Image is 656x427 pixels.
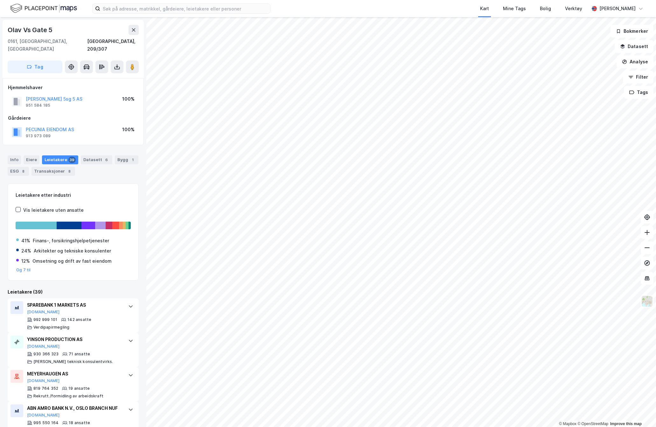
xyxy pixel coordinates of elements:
[33,420,59,425] div: 995 550 164
[8,60,62,73] button: Tag
[10,3,77,14] img: logo.f888ab2527a4732fd821a326f86c7f29.svg
[33,352,59,357] div: 930 366 323
[615,40,653,53] button: Datasett
[27,378,60,383] button: [DOMAIN_NAME]
[33,386,58,391] div: 819 764 352
[129,157,136,163] div: 1
[33,237,109,245] div: Finans-, forsikringshjelpetjenester
[122,126,135,133] div: 100%
[611,25,653,38] button: Bokmerker
[69,420,90,425] div: 18 ansatte
[103,157,110,163] div: 6
[8,288,139,296] div: Leietakere (39)
[33,394,103,399] div: Rekrutt./formidling av arbeidskraft
[641,295,653,307] img: Z
[68,157,76,163] div: 39
[599,5,636,12] div: [PERSON_NAME]
[8,167,29,176] div: ESG
[8,38,87,53] div: 0161, [GEOGRAPHIC_DATA], [GEOGRAPHIC_DATA]
[617,55,653,68] button: Analyse
[16,191,131,199] div: Leietakere etter industri
[32,257,112,265] div: Omsetning og drift av fast eiendom
[8,25,54,35] div: Olav Vs Gate 5
[31,167,75,176] div: Transaksjoner
[67,317,91,322] div: 142 ansatte
[21,247,31,255] div: 24%
[33,317,57,322] div: 992 999 101
[122,95,135,103] div: 100%
[27,336,122,343] div: YINSON PRODUCTION AS
[20,168,26,174] div: 8
[540,5,551,12] div: Bolig
[21,237,30,245] div: 41%
[24,155,39,164] div: Eiere
[42,155,78,164] div: Leietakere
[69,352,90,357] div: 71 ansatte
[115,155,138,164] div: Bygg
[8,114,138,122] div: Gårdeiere
[8,84,138,91] div: Hjemmelshaver
[27,370,122,378] div: MEYERHAUGEN AS
[27,404,122,412] div: ABN AMRO BANK N.V., OSLO BRANCH NUF
[565,5,582,12] div: Verktøy
[34,247,111,255] div: Arkitekter og tekniske konsulenter
[559,422,576,426] a: Mapbox
[503,5,526,12] div: Mine Tags
[66,168,73,174] div: 8
[26,133,51,139] div: 913 973 089
[27,310,60,315] button: [DOMAIN_NAME]
[610,422,642,426] a: Improve this map
[33,359,113,364] div: [PERSON_NAME] teknisk konsulentvirks.
[81,155,112,164] div: Datasett
[33,325,69,330] div: Verdipapirmegling
[623,71,653,83] button: Filter
[624,396,656,427] iframe: Chat Widget
[27,413,60,418] button: [DOMAIN_NAME]
[87,38,139,53] div: [GEOGRAPHIC_DATA], 209/307
[21,257,30,265] div: 12%
[100,4,270,13] input: Søk på adresse, matrikkel, gårdeiere, leietakere eller personer
[68,386,90,391] div: 19 ansatte
[27,301,122,309] div: SPAREBANK 1 MARKETS AS
[16,267,31,273] button: Og 7 til
[624,86,653,99] button: Tags
[26,103,50,108] div: 951 584 185
[8,155,21,164] div: Info
[27,344,60,349] button: [DOMAIN_NAME]
[480,5,489,12] div: Kart
[23,206,84,214] div: Vis leietakere uten ansatte
[577,422,608,426] a: OpenStreetMap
